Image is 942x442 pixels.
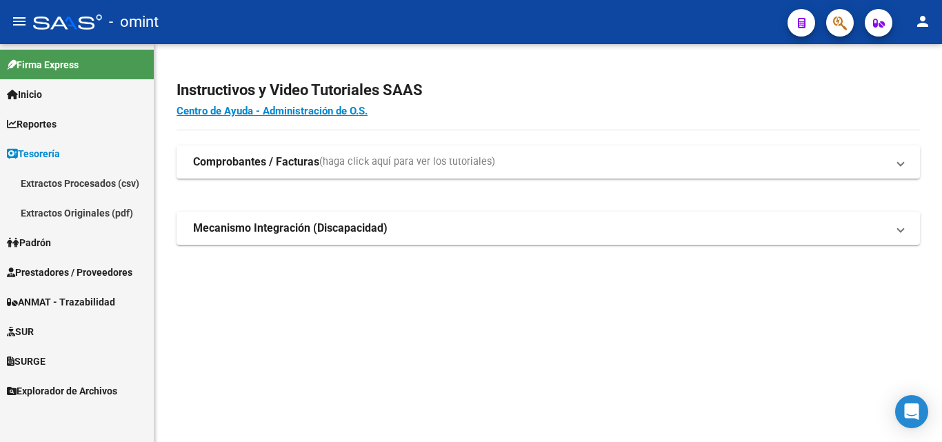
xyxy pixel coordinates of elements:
mat-icon: menu [11,13,28,30]
span: ANMAT - Trazabilidad [7,294,115,310]
span: Padrón [7,235,51,250]
span: SUR [7,324,34,339]
span: Prestadores / Proveedores [7,265,132,280]
h2: Instructivos y Video Tutoriales SAAS [177,77,920,103]
span: Tesorería [7,146,60,161]
span: (haga click aquí para ver los tutoriales) [319,154,495,170]
mat-expansion-panel-header: Mecanismo Integración (Discapacidad) [177,212,920,245]
div: Open Intercom Messenger [895,395,928,428]
mat-icon: person [914,13,931,30]
span: Firma Express [7,57,79,72]
span: Inicio [7,87,42,102]
strong: Comprobantes / Facturas [193,154,319,170]
span: Explorador de Archivos [7,383,117,399]
strong: Mecanismo Integración (Discapacidad) [193,221,388,236]
mat-expansion-panel-header: Comprobantes / Facturas(haga click aquí para ver los tutoriales) [177,145,920,179]
span: Reportes [7,117,57,132]
span: - omint [109,7,159,37]
a: Centro de Ayuda - Administración de O.S. [177,105,368,117]
span: SURGE [7,354,46,369]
